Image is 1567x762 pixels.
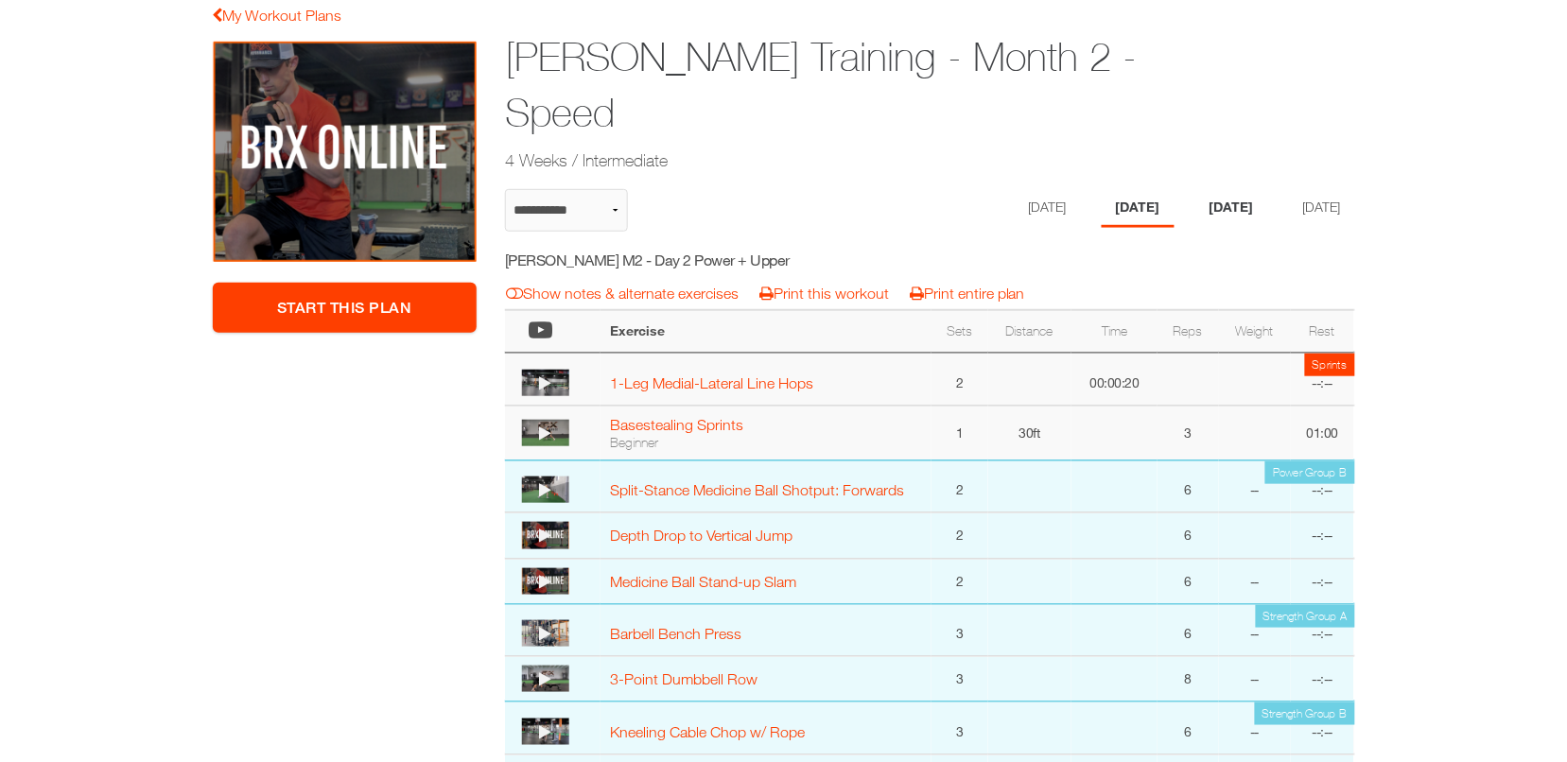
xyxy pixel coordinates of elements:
[1034,424,1040,441] span: ft
[610,573,796,590] a: Medicine Ball Stand-up Slam
[506,285,739,302] a: Show notes & alternate exercises
[931,604,987,657] td: 3
[931,460,987,513] td: 2
[1102,189,1175,228] li: Day 2
[505,29,1209,141] h1: [PERSON_NAME] Training - Month 2 - Speed
[1291,559,1355,604] td: --:--
[213,7,342,24] a: My Workout Plans
[1291,656,1355,701] td: --:--
[1158,559,1219,604] td: 6
[1219,460,1291,513] td: --
[522,522,569,548] img: large.PNG
[931,406,987,460] td: 1
[610,723,805,740] a: Kneeling Cable Chop w/ Rope
[931,512,987,558] td: 2
[1291,512,1355,558] td: --:--
[1219,656,1291,701] td: --
[522,719,569,745] img: thumbnail.png
[610,434,922,451] div: Beginner
[522,666,569,692] img: thumbnail.png
[610,625,741,642] a: Barbell Bench Press
[1291,406,1355,460] td: 01:00
[601,310,931,353] th: Exercise
[1071,310,1158,353] th: Time
[931,656,987,701] td: 3
[505,148,1209,172] h2: 4 Weeks / Intermediate
[988,310,1072,353] th: Distance
[522,476,569,503] img: thumbnail.png
[1291,701,1355,754] td: --:--
[1291,310,1355,353] th: Rest
[931,310,987,353] th: Sets
[610,527,792,544] a: Depth Drop to Vertical Jump
[1158,460,1219,513] td: 6
[1219,559,1291,604] td: --
[1158,604,1219,657] td: 6
[1256,605,1355,628] td: Strength Group A
[522,620,569,647] img: thumbnail.png
[1305,354,1355,376] td: Sprints
[1289,189,1355,228] li: Day 4
[505,250,843,270] h5: [PERSON_NAME] M2 - Day 2 Power + Upper
[931,559,987,604] td: 2
[1158,656,1219,701] td: 8
[1219,701,1291,754] td: --
[1158,512,1219,558] td: 6
[1158,310,1219,353] th: Reps
[213,283,478,333] a: Start This Plan
[1158,701,1219,754] td: 6
[1015,189,1081,228] li: Day 1
[610,670,757,687] a: 3-Point Dumbbell Row
[522,420,569,446] img: thumbnail.png
[931,353,987,406] td: 2
[522,370,569,396] img: thumbnail.png
[610,481,904,498] a: Split-Stance Medicine Ball Shotput: Forwards
[1291,604,1355,657] td: --:--
[610,416,743,433] a: Basestealing Sprints
[931,701,987,754] td: 3
[1255,702,1355,725] td: Strength Group B
[1071,353,1158,406] td: 00:00:20
[910,285,1025,302] a: Print entire plan
[1219,310,1291,353] th: Weight
[213,41,478,264] img: Francesco Abbruzzese Training - Month 2 - Speed
[988,406,1072,460] td: 30
[610,374,813,391] a: 1-Leg Medial-Lateral Line Hops
[1195,189,1268,228] li: Day 3
[1219,604,1291,657] td: --
[1291,353,1355,406] td: --:--
[759,285,889,302] a: Print this workout
[1291,460,1355,513] td: --:--
[1158,406,1219,460] td: 3
[522,568,569,595] img: large.PNG
[1265,461,1354,484] td: Power Group B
